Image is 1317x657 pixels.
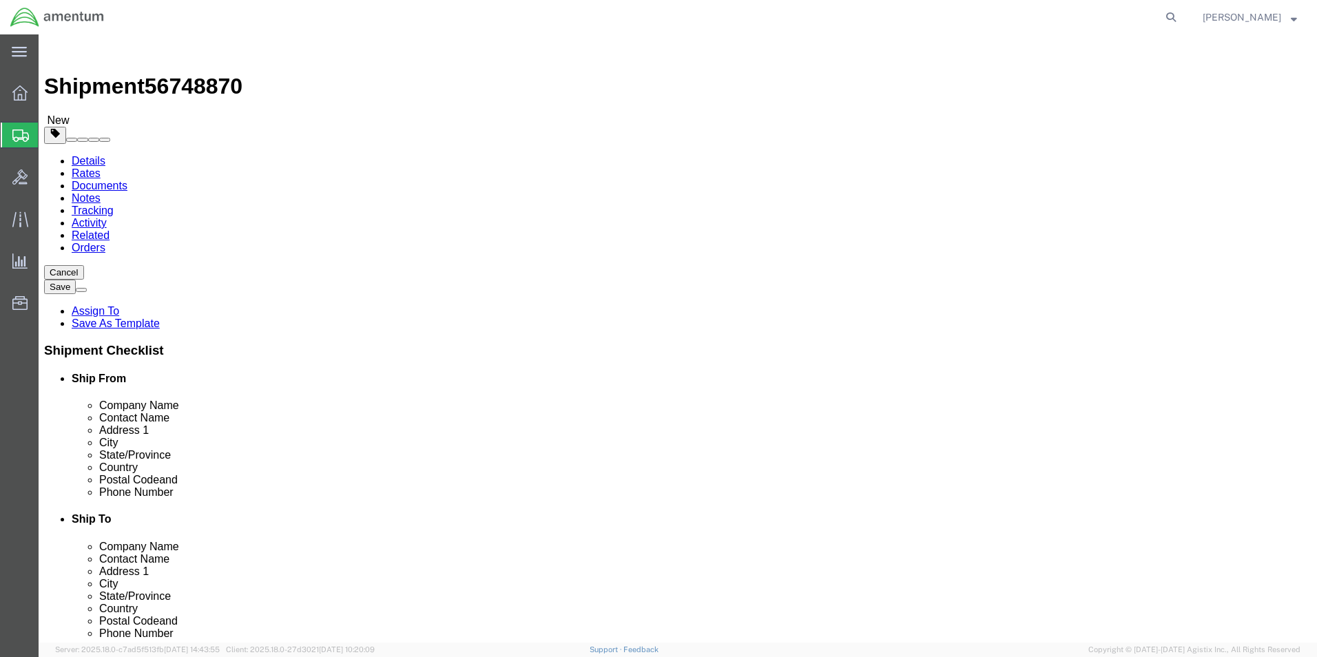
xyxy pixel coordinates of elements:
[590,645,624,654] a: Support
[55,645,220,654] span: Server: 2025.18.0-c7ad5f513fb
[1202,9,1298,25] button: [PERSON_NAME]
[1088,644,1300,656] span: Copyright © [DATE]-[DATE] Agistix Inc., All Rights Reserved
[319,645,375,654] span: [DATE] 10:20:09
[623,645,658,654] a: Feedback
[10,7,105,28] img: logo
[39,34,1317,643] iframe: FS Legacy Container
[1203,10,1281,25] span: Zachary Bolhuis
[226,645,375,654] span: Client: 2025.18.0-27d3021
[164,645,220,654] span: [DATE] 14:43:55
